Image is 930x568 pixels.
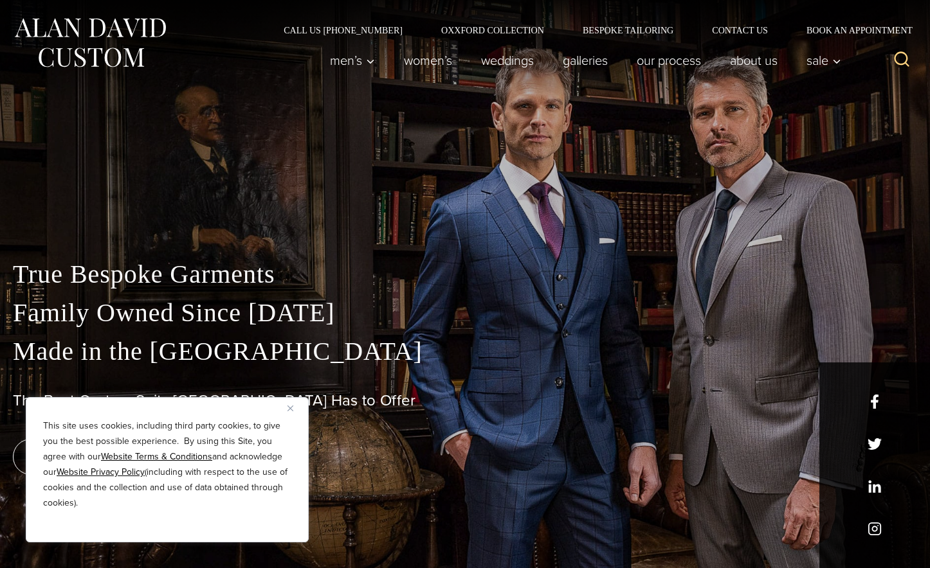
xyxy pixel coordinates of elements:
a: Galleries [549,48,623,73]
nav: Secondary Navigation [264,26,917,35]
a: Website Terms & Conditions [101,450,212,463]
a: Oxxford Collection [422,26,563,35]
a: Contact Us [693,26,787,35]
a: book an appointment [13,439,193,475]
a: Women’s [390,48,467,73]
a: Our Process [623,48,716,73]
h1: The Best Custom Suits [GEOGRAPHIC_DATA] Has to Offer [13,391,917,410]
span: Men’s [330,54,375,67]
a: About Us [716,48,792,73]
a: Call Us [PHONE_NUMBER] [264,26,422,35]
nav: Primary Navigation [316,48,848,73]
button: View Search Form [886,45,917,76]
button: Close [287,400,303,416]
p: This site uses cookies, including third party cookies, to give you the best possible experience. ... [43,418,291,511]
img: Alan David Custom [13,14,167,71]
a: Bespoke Tailoring [563,26,693,35]
span: Sale [807,54,841,67]
a: Website Privacy Policy [57,465,145,479]
a: weddings [467,48,549,73]
p: True Bespoke Garments Family Owned Since [DATE] Made in the [GEOGRAPHIC_DATA] [13,255,917,371]
a: Book an Appointment [787,26,917,35]
img: Close [287,405,293,411]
